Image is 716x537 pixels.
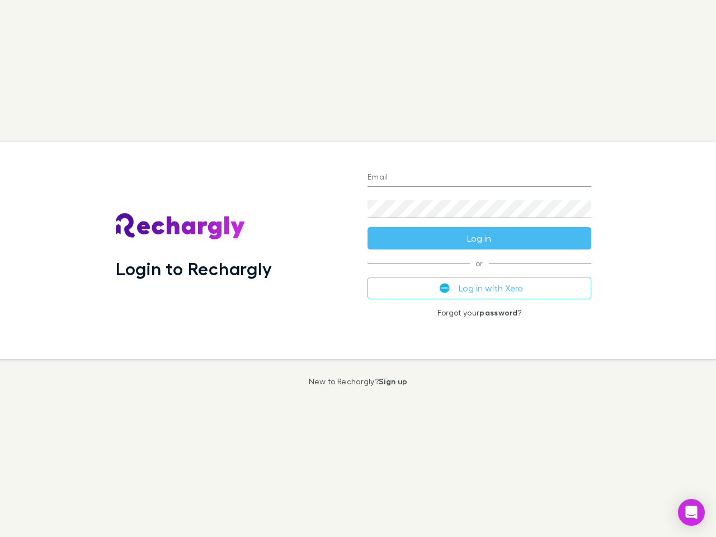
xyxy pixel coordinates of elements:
button: Log in [368,227,591,249]
p: Forgot your ? [368,308,591,317]
img: Rechargly's Logo [116,213,246,240]
div: Open Intercom Messenger [678,499,705,526]
p: New to Rechargly? [309,377,408,386]
span: or [368,263,591,263]
img: Xero's logo [440,283,450,293]
a: password [479,308,517,317]
button: Log in with Xero [368,277,591,299]
h1: Login to Rechargly [116,258,272,279]
a: Sign up [379,376,407,386]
